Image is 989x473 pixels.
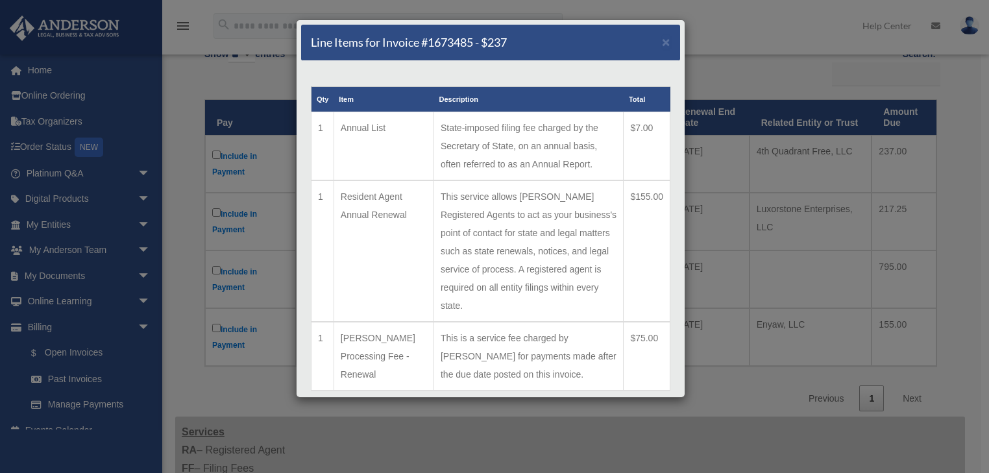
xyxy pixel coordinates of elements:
[662,34,670,49] span: ×
[433,87,623,112] th: Description
[311,87,334,112] th: Qty
[311,322,334,391] td: 1
[433,180,623,322] td: This service allows [PERSON_NAME] Registered Agents to act as your business's point of contact fo...
[311,112,334,181] td: 1
[334,322,433,391] td: [PERSON_NAME] Processing Fee - Renewal
[334,180,433,322] td: Resident Agent Annual Renewal
[624,322,670,391] td: $75.00
[334,87,433,112] th: Item
[624,112,670,181] td: $7.00
[624,180,670,322] td: $155.00
[433,112,623,181] td: State-imposed filing fee charged by the Secretary of State, on an annual basis, often referred to...
[662,35,670,49] button: Close
[334,112,433,181] td: Annual List
[311,34,507,51] h5: Line Items for Invoice #1673485 - $237
[624,87,670,112] th: Total
[433,322,623,391] td: This is a service fee charged by [PERSON_NAME] for payments made after the due date posted on thi...
[311,180,334,322] td: 1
